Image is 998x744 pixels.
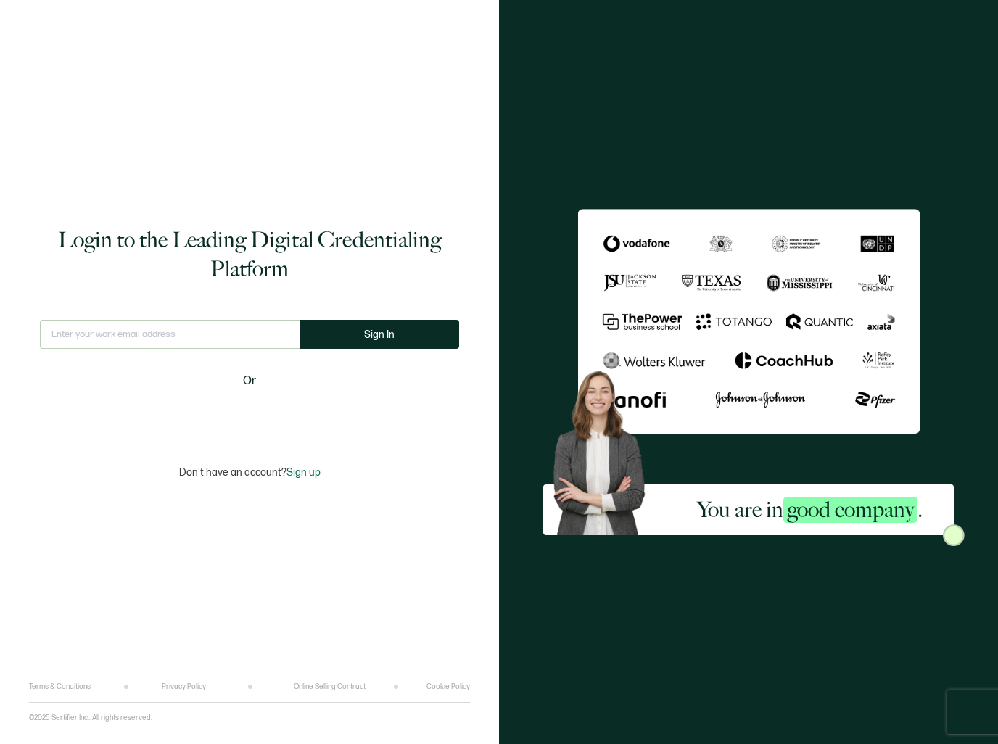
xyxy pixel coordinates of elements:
img: Sertifier Login [943,524,965,546]
a: Privacy Policy [162,682,206,691]
h1: Login to the Leading Digital Credentialing Platform [40,226,459,284]
iframe: Botón de Acceder con Google [159,400,340,431]
span: Sign up [286,466,321,479]
img: Sertifier Login - You are in <span class="strong-h">good company</span>. Hero [543,363,667,535]
a: Terms & Conditions [29,682,91,691]
input: Enter your work email address [40,320,300,349]
h2: You are in . [697,495,923,524]
a: Cookie Policy [426,682,470,691]
img: Sertifier Login - You are in <span class="strong-h">good company</span>. [578,209,920,434]
a: Online Selling Contract [294,682,366,691]
span: Sign In [364,329,395,340]
p: Don't have an account? [179,466,321,479]
button: Sign In [300,320,459,349]
span: Or [243,372,256,390]
p: ©2025 Sertifier Inc.. All rights reserved. [29,714,152,722]
span: good company [783,497,917,523]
